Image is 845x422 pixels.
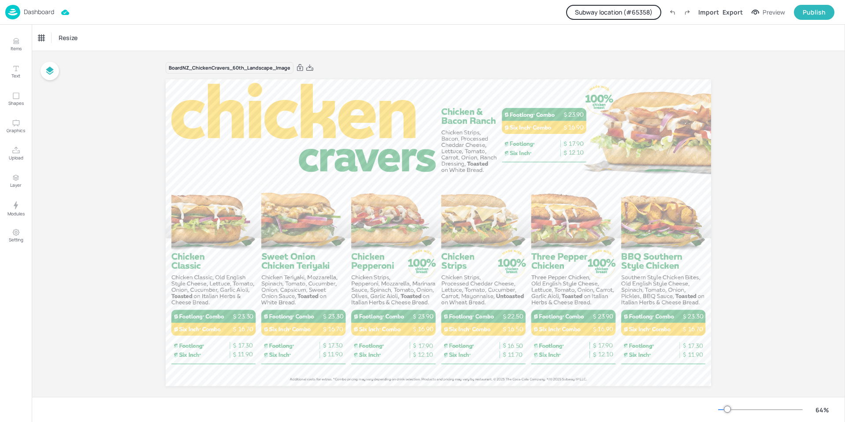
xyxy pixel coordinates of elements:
span: 17.30 [238,342,253,350]
span: 16.50 [508,342,523,350]
p: 23.90 [594,312,617,321]
p: 23.30 [325,312,347,321]
p: 16.90 [565,124,587,132]
p: 23.90 [565,111,587,119]
div: Publish [803,7,826,17]
span: 17.30 [328,342,343,350]
label: Redo (Ctrl + Y) [680,5,695,20]
p: 16.90 [594,326,617,334]
span: 12.10 [598,351,613,359]
div: Preview [763,7,785,17]
span: 12.10 [569,149,584,156]
div: Export [723,7,743,17]
div: Import [698,7,719,17]
p: 23.30 [234,312,257,321]
span: 11.90 [688,351,703,359]
span: Resize [57,33,79,42]
p: 23.90 [415,312,437,321]
p: 16.70 [325,326,347,334]
button: Subway location (#65358) [566,5,661,20]
span: 12.10 [418,351,433,359]
label: Undo (Ctrl + Z) [665,5,680,20]
span: 11.70 [508,351,523,359]
span: 17.90 [598,342,613,350]
span: 17.90 [569,141,584,148]
p: Dashboard [24,9,54,15]
p: 16.70 [684,326,707,334]
p: 22.50 [504,312,526,321]
button: Preview [746,6,790,19]
span: 11.90 [328,351,343,359]
button: Publish [794,5,834,20]
p: 16.50 [504,326,526,334]
span: 11.90 [238,351,253,359]
div: Board NZ_ChickenCravers_60th_Landscape_Image [166,62,293,74]
span: 17.90 [419,342,434,350]
span: 17.30 [688,342,703,350]
img: logo-86c26b7e.jpg [5,5,20,19]
p: 16.90 [415,326,437,334]
p: 23.30 [684,312,707,321]
p: 16.70 [234,326,257,334]
div: 64 % [812,405,833,415]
